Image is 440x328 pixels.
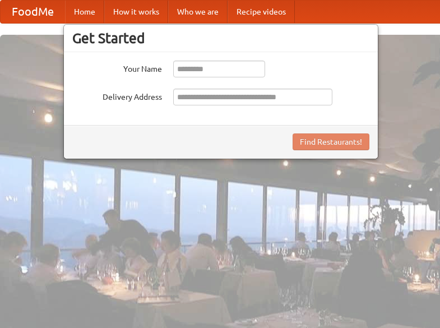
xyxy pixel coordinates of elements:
[104,1,168,23] a: How it works
[293,133,369,150] button: Find Restaurants!
[65,1,104,23] a: Home
[72,30,369,47] h3: Get Started
[72,89,162,103] label: Delivery Address
[1,1,65,23] a: FoodMe
[168,1,228,23] a: Who we are
[72,61,162,75] label: Your Name
[228,1,295,23] a: Recipe videos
